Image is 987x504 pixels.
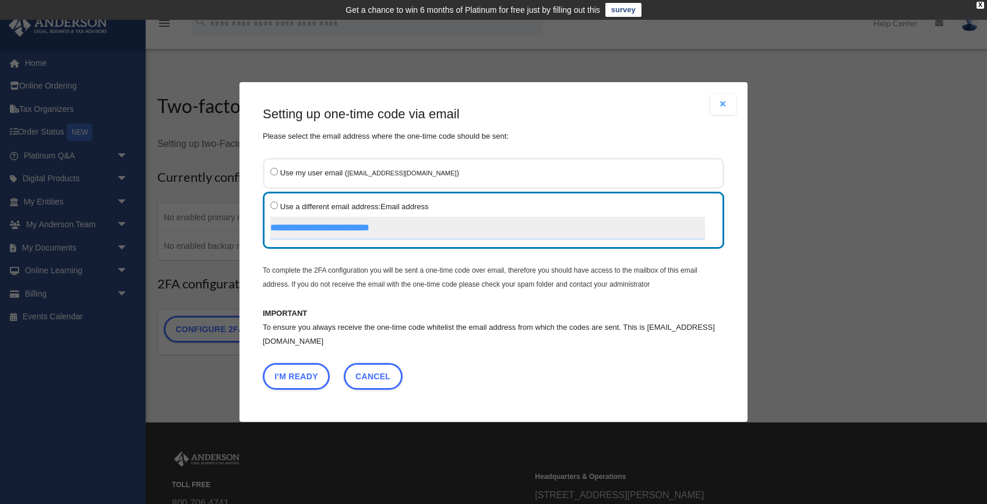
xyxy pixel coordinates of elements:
span: Use a different email address: [280,202,380,211]
input: Use a different email address:Email address [270,202,278,209]
h3: Setting up one-time code via email [263,105,724,124]
button: I'm Ready [263,363,330,390]
div: Get a chance to win 6 months of Platinum for free just by filling out this [346,3,600,17]
b: IMPORTANT [263,309,307,318]
label: Email address [270,199,705,240]
input: Use my user email ([EMAIL_ADDRESS][DOMAIN_NAME]) [270,168,278,175]
p: To ensure you always receive the one-time code whitelist the email address from which the codes a... [263,320,724,348]
input: Use a different email address:Email address [270,217,705,240]
button: Close modal [710,94,736,115]
p: Please select the email address where the one-time code should be sent: [263,129,724,143]
div: close [977,2,984,9]
p: To complete the 2FA configuration you will be sent a one-time code over email, therefore you shou... [263,263,724,291]
a: survey [605,3,641,17]
small: [EMAIL_ADDRESS][DOMAIN_NAME] [347,170,456,177]
a: Cancel [344,363,403,390]
span: Use my user email ( ) [280,168,459,177]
